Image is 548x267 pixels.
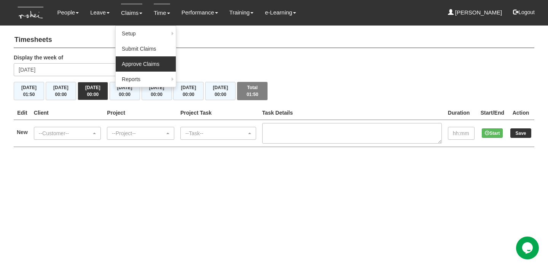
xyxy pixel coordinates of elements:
a: Leave [90,4,110,21]
button: [DATE]00:00 [46,82,76,100]
span: 00:00 [119,92,131,97]
a: [PERSON_NAME] [448,4,502,21]
a: Setup [116,26,176,41]
label: Display the week of [14,54,63,61]
span: 00:00 [55,92,67,97]
button: Start [482,128,503,138]
button: [DATE]01:50 [14,82,44,100]
a: People [57,4,79,21]
input: Save [510,128,531,138]
th: Client [31,106,104,120]
a: e-Learning [265,4,296,21]
button: --Project-- [107,127,174,140]
span: 00:00 [183,92,194,97]
th: Duration [445,106,478,120]
button: [DATE]00:00 [110,82,140,100]
button: [DATE]00:00 [173,82,204,100]
a: Submit Claims [116,41,176,56]
a: Approve Claims [116,56,176,72]
button: --Task-- [180,127,256,140]
input: hh:mm [448,127,475,140]
th: Task Details [259,106,445,120]
span: 01:50 [247,92,258,97]
th: Edit [14,106,31,120]
div: --Project-- [112,130,165,137]
th: Project [104,106,177,120]
div: --Customer-- [39,130,92,137]
iframe: chat widget [516,237,540,259]
span: 00:00 [215,92,226,97]
h4: Timesheets [14,32,534,48]
a: Time [154,4,170,22]
label: New [17,128,28,136]
a: Claims [121,4,142,22]
span: 01:50 [23,92,35,97]
span: 00:00 [87,92,99,97]
th: Project Task [177,106,259,120]
a: Reports [116,72,176,87]
div: Timesheet Week Summary [14,82,534,100]
a: Training [229,4,254,21]
button: Logout [508,3,540,21]
th: Start/End [478,106,507,120]
button: [DATE]00:00 [142,82,172,100]
div: --Task-- [185,130,247,137]
button: Total01:50 [237,82,268,100]
a: Performance [182,4,218,21]
button: [DATE]00:00 [78,82,108,100]
button: [DATE]00:00 [205,82,236,100]
button: --Customer-- [34,127,101,140]
th: Action [507,106,534,120]
span: 00:00 [151,92,162,97]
